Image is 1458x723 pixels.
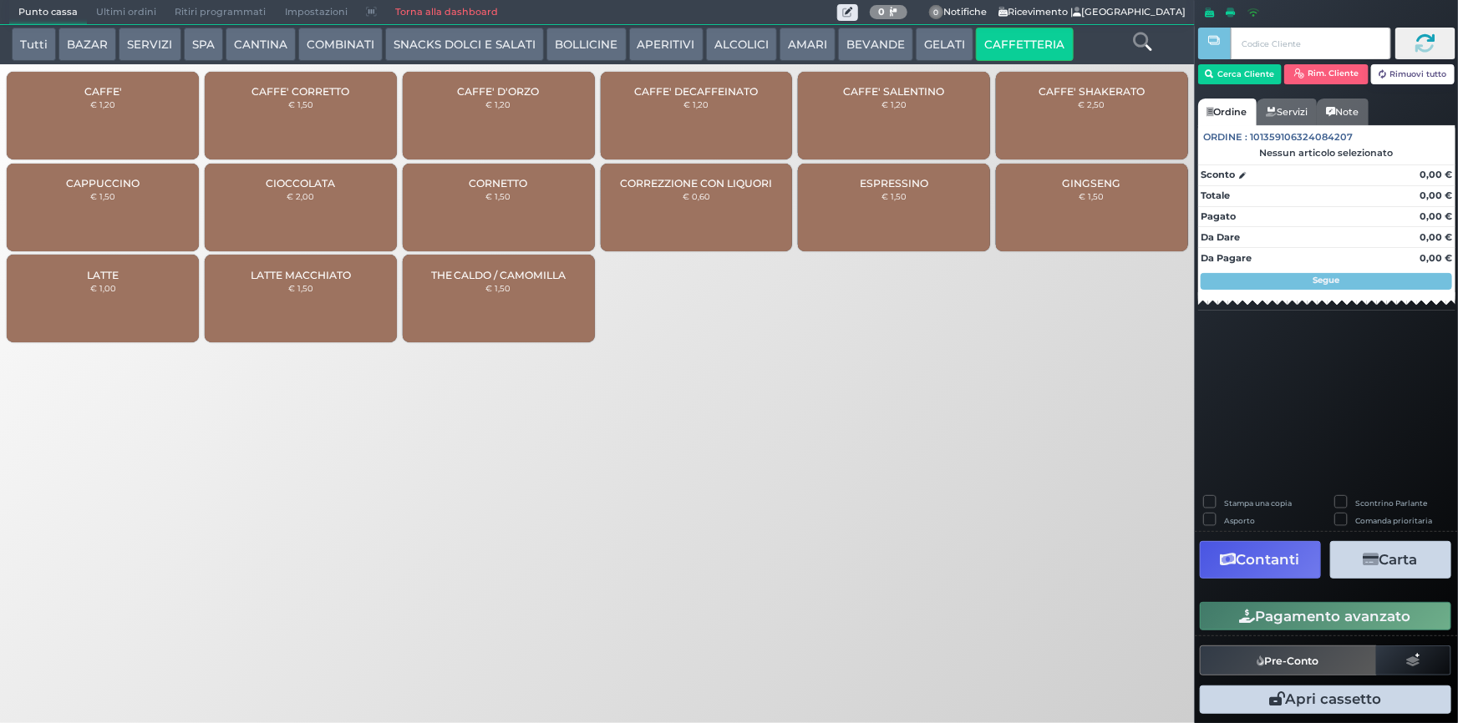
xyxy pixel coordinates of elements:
strong: 0,00 € [1420,231,1452,243]
span: CAPPUCCINO [66,177,140,190]
span: Ultimi ordini [87,1,165,24]
input: Codice Cliente [1231,28,1390,59]
button: CANTINA [226,28,296,61]
span: CAFFE' DECAFFEINATO [634,85,758,98]
label: Comanda prioritaria [1356,515,1433,526]
button: Rim. Cliente [1284,64,1369,84]
strong: Pagato [1201,210,1236,222]
button: BAZAR [58,28,116,61]
span: LATTE MACCHIATO [251,269,351,281]
strong: 0,00 € [1420,252,1452,264]
span: CAFFE' [84,85,122,98]
button: Rimuovi tutto [1371,64,1455,84]
span: LATTE [87,269,119,281]
small: € 1,50 [486,283,511,293]
a: Note [1317,99,1368,125]
span: GINGSENG [1063,177,1121,190]
small: € 1,50 [486,191,511,201]
label: Asporto [1224,515,1255,526]
span: CAFFE' SHAKERATO [1039,85,1145,98]
strong: Da Dare [1201,231,1240,243]
span: THE CALDO / CAMOMILLA [431,269,566,281]
div: Nessun articolo selezionato [1198,147,1455,159]
small: € 0,60 [683,191,710,201]
small: € 1,20 [486,99,511,109]
button: BEVANDE [838,28,913,61]
a: Servizi [1257,99,1317,125]
span: CAFFE' CORRETTO [251,85,349,98]
span: CAFFE' SALENTINO [844,85,945,98]
button: CAFFETTERIA [976,28,1073,61]
button: Apri cassetto [1200,685,1451,714]
button: Pre-Conto [1200,645,1377,675]
strong: Segue [1313,275,1340,286]
button: Carta [1330,541,1451,579]
small: € 1,20 [683,99,709,109]
a: Ordine [1198,99,1257,125]
span: Ordine : [1204,130,1248,144]
small: € 1,00 [90,283,116,293]
span: Punto cassa [9,1,87,24]
strong: Da Pagare [1201,252,1252,264]
strong: Totale [1201,190,1230,201]
span: CORREZZIONE CON LIQUORI [620,177,772,190]
small: € 1,50 [288,283,313,293]
small: € 1,20 [881,99,907,109]
strong: Sconto [1201,168,1235,182]
button: AMARI [780,28,836,61]
span: CORNETTO [470,177,528,190]
span: ESPRESSINO [860,177,928,190]
button: SNACKS DOLCI E SALATI [385,28,544,61]
a: Torna alla dashboard [386,1,507,24]
button: BOLLICINE [546,28,626,61]
label: Stampa una copia [1224,498,1292,508]
small: € 2,50 [1079,99,1105,109]
strong: 0,00 € [1420,190,1452,201]
span: 101359106324084207 [1251,130,1354,144]
button: GELATI [916,28,973,61]
label: Scontrino Parlante [1356,498,1428,508]
button: Cerca Cliente [1198,64,1283,84]
small: € 1,50 [881,191,907,201]
button: COMBINATI [298,28,383,61]
small: € 2,00 [287,191,314,201]
span: Impostazioni [276,1,357,24]
small: € 1,20 [90,99,115,109]
button: SPA [184,28,223,61]
button: APERITIVI [629,28,704,61]
span: 0 [929,5,944,20]
button: Contanti [1200,541,1321,579]
button: Tutti [12,28,56,61]
button: ALCOLICI [706,28,777,61]
button: Pagamento avanzato [1200,602,1451,630]
span: Ritiri programmati [165,1,275,24]
button: SERVIZI [119,28,180,61]
small: € 1,50 [90,191,115,201]
b: 0 [878,6,885,18]
small: € 1,50 [1080,191,1105,201]
strong: 0,00 € [1420,210,1452,222]
span: CIOCCOLATA [266,177,335,190]
span: CAFFE' D'ORZO [458,85,540,98]
small: € 1,50 [288,99,313,109]
strong: 0,00 € [1420,169,1452,180]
